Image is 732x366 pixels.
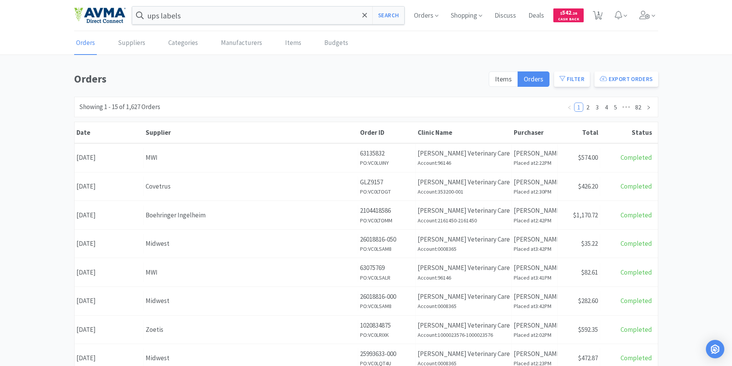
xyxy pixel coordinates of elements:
p: [PERSON_NAME] Veterinary Care [418,320,510,331]
a: Discuss [491,12,519,19]
div: Midwest [146,353,356,363]
div: Covetrus [146,181,356,192]
span: Completed [621,182,652,190]
img: e4e33dab9f054f5782a47901c742baa9_102.png [74,7,126,23]
div: Zoetis [146,325,356,335]
div: Purchaser [514,128,556,137]
a: 4 [602,103,611,111]
a: Budgets [322,31,350,55]
div: [DATE] [75,320,144,340]
a: Suppliers [116,31,147,55]
p: [PERSON_NAME] [514,148,556,159]
p: [PERSON_NAME] Veterinary Care [418,291,510,302]
span: $1,170.72 [573,211,598,219]
div: [DATE] [75,234,144,253]
span: $35.22 [581,239,598,248]
li: Next Page [644,103,653,112]
p: [PERSON_NAME] Veterinary Care [418,349,510,359]
div: [DATE] [75,177,144,196]
p: [PERSON_NAME] [514,263,556,273]
a: 3 [593,103,601,111]
li: 82 [632,103,644,112]
a: Manufacturers [219,31,264,55]
i: icon: left [567,105,572,110]
a: Categories [166,31,200,55]
div: Open Intercom Messenger [706,340,724,358]
a: 5 [611,103,620,111]
p: [PERSON_NAME] Veterinary Care [418,177,510,187]
div: Status [602,128,652,137]
span: $472.87 [578,354,598,362]
h6: Placed at 3:41PM [514,273,556,282]
h6: PO: VC0LSALR [360,273,413,282]
h6: PO: VC0LSAM8 [360,302,413,310]
div: [DATE] [75,205,144,225]
a: Deals [525,12,547,19]
div: MWI [146,152,356,163]
div: Clinic Name [418,128,510,137]
p: [PERSON_NAME] [514,205,556,216]
div: Order ID [360,128,414,137]
div: Boehringer Ingelheim [146,210,356,220]
div: [DATE] [75,148,144,167]
a: 1 [590,13,606,20]
span: Orders [524,75,543,83]
a: 1 [574,103,583,111]
p: [PERSON_NAME] [514,320,556,331]
div: Midwest [146,296,356,306]
a: 82 [633,103,644,111]
p: 63075769 [360,263,413,273]
p: 26018816-000 [360,291,413,302]
div: [DATE] [75,263,144,282]
h6: Account: 353200-001 [418,187,510,196]
h6: Placed at 2:02PM [514,331,556,339]
span: $282.60 [578,296,598,305]
span: Cash Back [558,17,579,22]
h6: Account: 2161450-2161450 [418,216,510,225]
h6: Account: 96146 [418,273,510,282]
i: icon: right [646,105,651,110]
p: 25993633-000 [360,349,413,359]
button: Search [372,7,404,24]
span: ••• [620,103,632,112]
a: $542.26Cash Back [553,5,584,26]
div: Midwest [146,238,356,249]
input: Search by item, sku, manufacturer, ingredient, size... [132,7,405,24]
span: Completed [621,268,652,277]
div: Supplier [146,128,356,137]
div: Showing 1 - 15 of 1,627 Orders [79,102,160,112]
li: 3 [593,103,602,112]
div: Total [560,128,598,137]
p: [PERSON_NAME] [514,177,556,187]
span: $ [560,11,562,16]
p: [PERSON_NAME] Veterinary Care [418,205,510,216]
a: 2 [584,103,592,111]
span: $426.20 [578,182,598,190]
div: MWI [146,267,356,278]
span: $82.61 [581,268,598,277]
p: 1020834875 [360,320,413,331]
p: 63135832 [360,148,413,159]
h6: Account: 1000023576-1000023576 [418,331,510,339]
button: Export Orders [594,71,658,87]
p: [PERSON_NAME] [514,349,556,359]
h6: Placed at 2:42PM [514,216,556,225]
span: Items [495,75,512,83]
h6: Account: 0008365 [418,245,510,253]
li: 4 [602,103,611,112]
p: [PERSON_NAME] [514,291,556,302]
button: Filter [554,71,590,87]
h6: PO: VC0LTOGT [360,187,413,196]
span: 542 [560,9,577,16]
li: Previous Page [565,103,574,112]
h6: Account: 0008365 [418,302,510,310]
h6: Placed at 3:42PM [514,245,556,253]
span: Completed [621,153,652,162]
span: Completed [621,354,652,362]
h6: PO: VC0LTOMM [360,216,413,225]
p: [PERSON_NAME] Veterinary Care [418,263,510,273]
a: Items [283,31,303,55]
h6: Account: 96146 [418,159,510,167]
span: Completed [621,239,652,248]
p: 2104418586 [360,205,413,216]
